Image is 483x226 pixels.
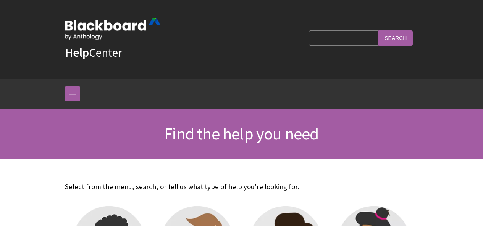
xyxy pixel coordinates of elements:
img: Blackboard by Anthology [65,18,160,40]
input: Search [378,30,413,45]
span: Find the help you need [164,123,318,144]
p: Select from the menu, search, or tell us what type of help you're looking for. [65,182,418,192]
strong: Help [65,45,89,60]
a: HelpCenter [65,45,122,60]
